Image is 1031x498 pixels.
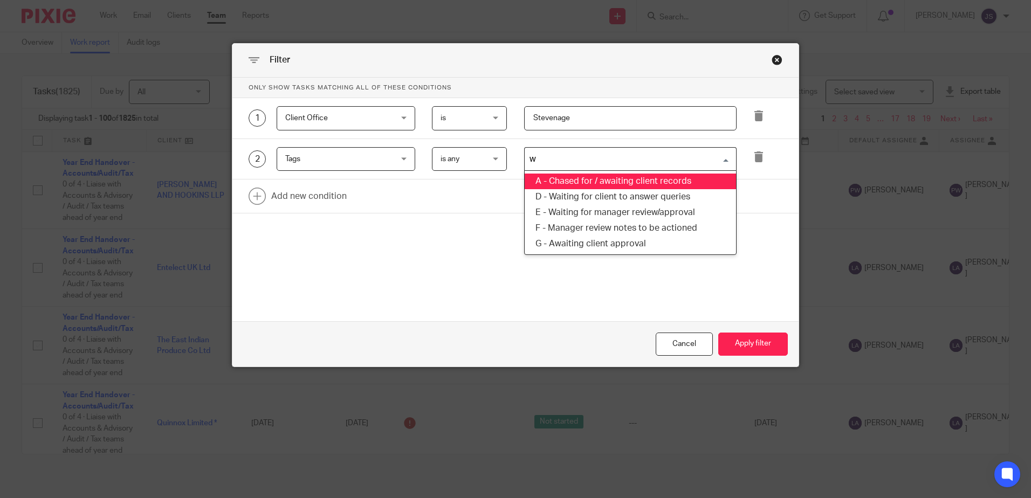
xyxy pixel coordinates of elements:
div: 2 [249,150,266,168]
li: E - Waiting for manager review/approval [525,205,736,220]
span: is any [441,155,459,163]
span: is [441,114,446,122]
div: 1 [249,109,266,127]
span: Client Office [285,114,328,122]
button: Apply filter [718,333,788,356]
p: Only show tasks matching all of these conditions [232,78,799,98]
span: Tags [285,155,300,163]
span: Filter [270,56,290,64]
li: F - Manager review notes to be actioned [525,220,736,236]
li: A - Chased for / awaiting client records [525,174,736,189]
div: Close this dialog window [656,333,713,356]
div: Close this dialog window [772,54,782,65]
div: Search for option [524,147,737,171]
li: G - Awaiting client approval [525,236,736,252]
li: D - Waiting for client to answer queries [525,189,736,205]
input: Search for option [526,150,730,169]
